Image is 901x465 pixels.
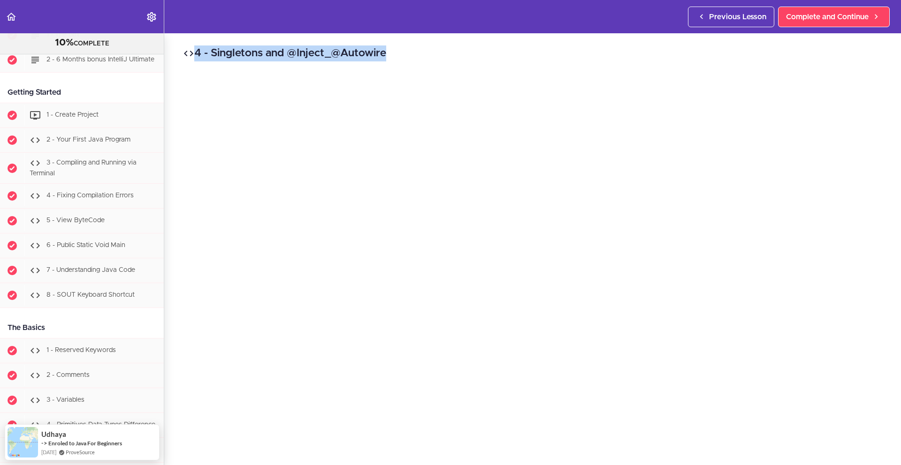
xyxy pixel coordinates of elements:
[46,242,125,249] span: 6 - Public Static Void Main
[41,448,56,456] span: [DATE]
[8,427,38,457] img: provesource social proof notification image
[46,267,135,274] span: 7 - Understanding Java Code
[46,347,116,354] span: 1 - Reserved Keywords
[6,11,17,22] svg: Back to course curriculum
[46,136,130,143] span: 2 - Your First Java Program
[66,448,95,456] a: ProveSource
[183,45,882,61] h2: 4 - Singletons and @Inject_@Autowire
[46,397,84,404] span: 3 - Variables
[46,422,155,428] span: 4 - Primitives Data Types Difference
[778,7,890,27] a: Complete and Continue
[55,38,74,47] span: 10%
[46,56,154,63] span: 2 - 6 Months bonus IntelliJ Ultimate
[46,217,105,224] span: 5 - View ByteCode
[41,430,66,438] span: Udhaya
[41,439,47,447] span: ->
[786,11,869,22] span: Complete and Continue
[46,193,134,199] span: 4 - Fixing Compilation Errors
[12,37,152,49] div: COMPLETE
[48,440,122,447] a: Enroled to Java For Beginners
[688,7,774,27] a: Previous Lesson
[30,159,137,177] span: 3 - Compiling and Running via Terminal
[709,11,766,22] span: Previous Lesson
[146,11,157,22] svg: Settings Menu
[46,112,99,118] span: 1 - Create Project
[46,372,90,379] span: 2 - Comments
[46,292,135,299] span: 8 - SOUT Keyboard Shortcut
